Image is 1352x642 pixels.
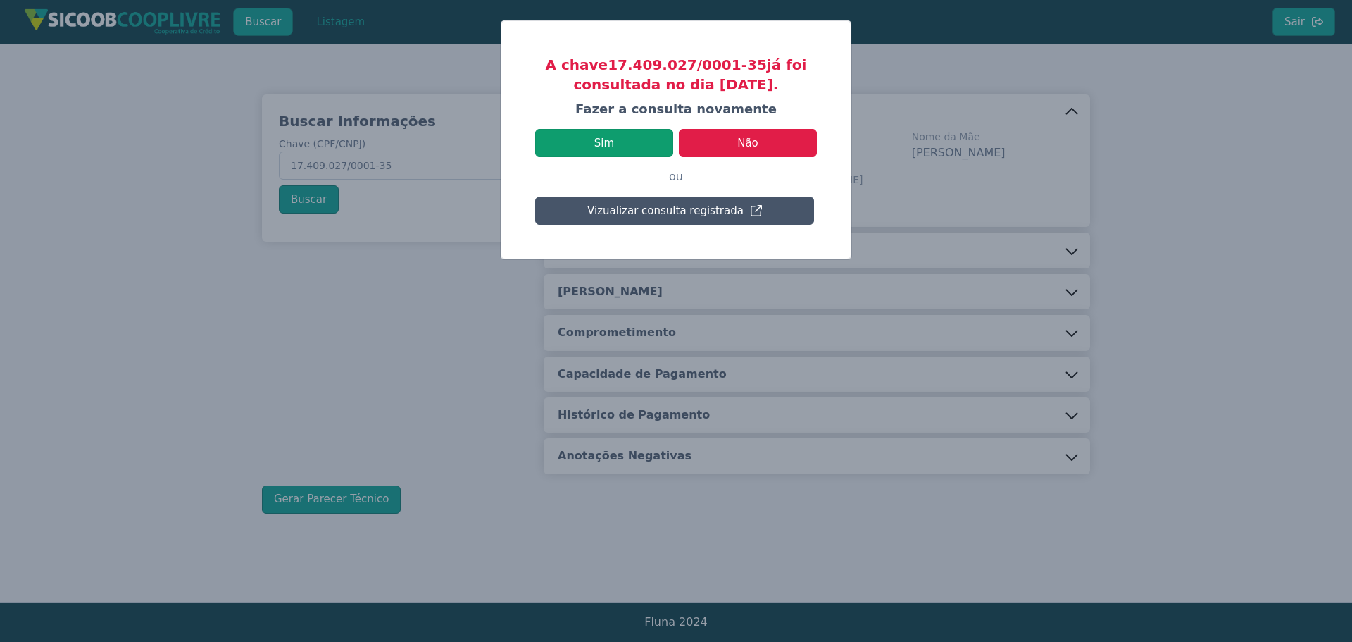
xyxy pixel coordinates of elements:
h3: A chave 17.409.027/0001-35 já foi consultada no dia [DATE]. [535,55,817,94]
p: ou [535,157,817,197]
h4: Fazer a consulta novamente [535,100,817,118]
button: Não [679,129,817,157]
button: Sim [535,129,673,157]
button: Vizualizar consulta registrada [535,197,814,225]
